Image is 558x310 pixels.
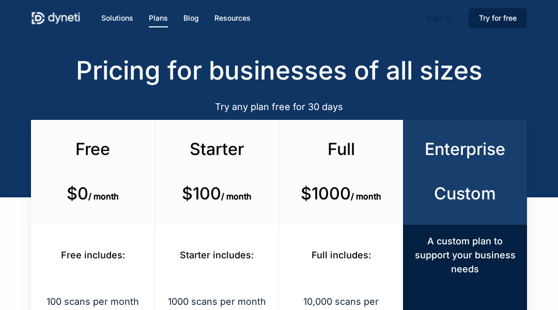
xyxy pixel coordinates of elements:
[67,183,88,204] b: $0
[183,13,199,22] span: Blog
[88,191,119,202] span: / month
[416,10,461,26] a: Sign in
[61,250,125,260] span: Free includes:
[312,250,371,260] span: Full includes:
[180,250,254,260] span: Starter includes:
[190,139,244,159] span: Starter
[417,139,513,159] h3: Enterprise
[31,56,527,86] h2: Pricing for businesses of all sizes
[479,13,517,22] span: Try for free
[182,183,221,204] b: $100
[215,101,343,112] span: Try any plan free for 30 days
[149,12,168,24] a: Plans
[417,183,513,204] h3: Custom
[214,12,251,24] a: Resources
[469,12,527,24] a: Try for free
[101,13,133,22] span: Solutions
[351,191,381,202] span: / month
[101,12,133,24] a: Solutions
[214,13,251,22] span: Resources
[221,191,252,202] span: / month
[183,12,199,24] a: Blog
[328,139,355,159] span: Full
[75,139,110,159] span: Free
[40,295,145,308] p: 100 scans per month
[149,13,168,22] span: Plans
[301,183,351,204] b: $1000
[164,295,269,308] p: 1000 scans per month
[427,13,451,22] span: Sign in
[415,236,516,274] span: A custom plan to support your business needs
